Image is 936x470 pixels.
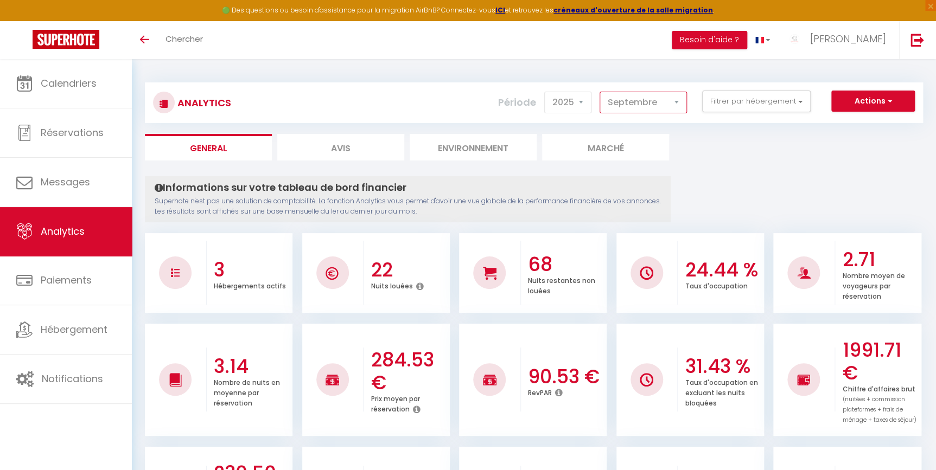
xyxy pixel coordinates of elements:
img: NO IMAGE [171,268,180,277]
h3: 3.14 [214,355,290,378]
span: Hébergement [41,323,107,336]
span: Calendriers [41,76,97,90]
img: NO IMAGE [797,373,811,386]
h3: 68 [528,253,604,276]
p: Taux d'occupation [685,279,748,291]
p: Taux d'occupation en excluant les nuits bloquées [685,376,758,408]
p: Nuits louées [371,279,413,291]
span: Messages [41,175,90,189]
a: créneaux d'ouverture de la salle migration [553,5,713,15]
li: Environnement [410,134,537,160]
h4: Informations sur votre tableau de bord financier [155,182,661,194]
h3: 31.43 % [685,355,761,378]
img: ... [786,31,803,47]
span: Notifications [42,372,103,385]
img: logout [910,33,924,47]
p: Nombre moyen de voyageurs par réservation [842,269,905,301]
li: General [145,134,272,160]
span: Analytics [41,224,85,238]
label: Période [498,91,536,114]
h3: 1991.71 € [842,339,918,384]
span: (nuitées + commission plateformes + frais de ménage + taxes de séjour) [842,395,916,424]
button: Besoin d'aide ? [672,31,747,49]
img: NO IMAGE [640,373,653,387]
p: Superhote n'est pas une solution de comptabilité. La fonction Analytics vous permet d'avoir une v... [155,196,661,217]
a: Chercher [157,21,211,59]
p: Nombre de nuits en moyenne par réservation [214,376,280,408]
span: Paiements [41,273,92,287]
button: Actions [831,91,915,112]
p: RevPAR [528,386,552,397]
h3: 2.71 [842,248,918,271]
li: Marché [542,134,669,160]
li: Avis [277,134,404,160]
p: Chiffre d'affaires brut [842,382,916,424]
h3: 22 [371,259,447,281]
p: Hébergements actifs [214,279,286,291]
span: [PERSON_NAME] [810,32,886,46]
h3: 24.44 % [685,259,761,281]
h3: 284.53 € [371,349,447,394]
span: Chercher [165,33,203,44]
img: Super Booking [33,30,99,49]
button: Filtrer par hébergement [702,91,811,112]
span: Réservations [41,126,104,139]
a: ... [PERSON_NAME] [778,21,899,59]
button: Ouvrir le widget de chat LiveChat [9,4,41,37]
h3: 3 [214,259,290,281]
a: ICI [495,5,505,15]
h3: Analytics [175,91,231,115]
p: Prix moyen par réservation [371,392,420,414]
p: Nuits restantes non louées [528,274,595,295]
h3: 90.53 € [528,365,604,388]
